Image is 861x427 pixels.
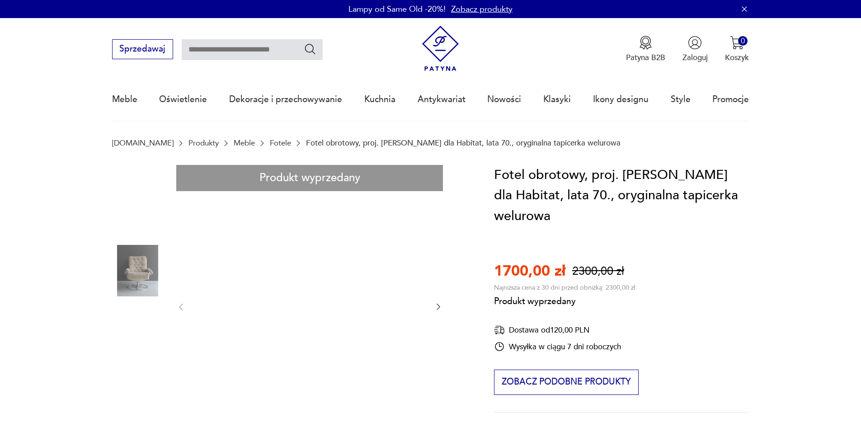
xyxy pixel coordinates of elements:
a: Meble [234,139,255,147]
a: Ikony designu [593,79,649,120]
img: Ikona koszyka [730,36,744,50]
a: Meble [112,79,137,120]
a: Ikona medaluPatyna B2B [626,36,665,63]
p: Fotel obrotowy, proj. [PERSON_NAME] dla Habitat, lata 70., oryginalna tapicerka welurowa [306,139,621,147]
a: Antykwariat [418,79,466,120]
button: Szukaj [304,42,317,56]
p: Patyna B2B [626,52,665,63]
div: 0 [738,36,748,46]
a: Dekoracje i przechowywanie [229,79,342,120]
p: Koszyk [725,52,749,63]
p: Zaloguj [682,52,708,63]
button: Zaloguj [682,36,708,63]
button: 0Koszyk [725,36,749,63]
a: Style [671,79,691,120]
a: Oświetlenie [159,79,207,120]
img: Ikonka użytkownika [688,36,702,50]
a: [DOMAIN_NAME] [112,139,174,147]
p: 2300,00 zł [572,263,624,279]
div: Wysyłka w ciągu 7 dni roboczych [494,341,621,352]
img: Ikona medalu [639,36,653,50]
p: 1700,00 zł [494,261,565,281]
img: Ikona dostawy [494,324,505,336]
div: Dostawa od 120,00 PLN [494,324,621,336]
a: Kuchnia [364,79,395,120]
a: Nowości [487,79,521,120]
p: Najniższa cena z 30 dni przed obniżką: 2300,00 zł [494,283,635,292]
img: Patyna - sklep z meblami i dekoracjami vintage [418,26,463,71]
button: Patyna B2B [626,36,665,63]
a: Zobacz produkty [451,4,513,15]
a: Produkty [188,139,219,147]
button: Zobacz podobne produkty [494,370,638,395]
a: Klasyki [543,79,571,120]
a: Fotele [270,139,291,147]
a: Sprzedawaj [112,46,173,53]
p: Lampy od Same Old -20%! [348,4,446,15]
h1: Fotel obrotowy, proj. [PERSON_NAME] dla Habitat, lata 70., oryginalna tapicerka welurowa [494,165,749,227]
p: Produkt wyprzedany [494,292,635,307]
a: Promocje [712,79,749,120]
button: Sprzedawaj [112,39,173,59]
